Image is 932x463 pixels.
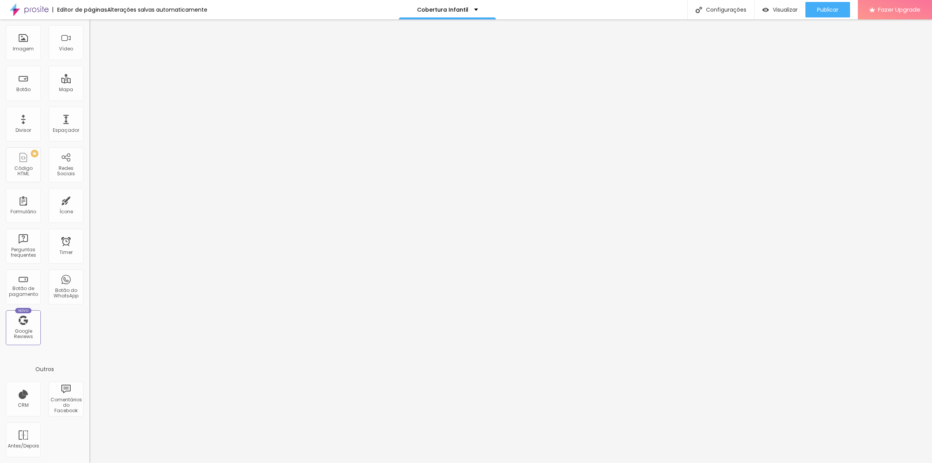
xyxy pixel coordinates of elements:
div: Botão do WhatsApp [50,288,81,299]
div: Espaçador [53,128,79,133]
div: Editor de páginas [52,7,107,12]
span: Fazer Upgrade [878,6,920,13]
div: Mapa [59,87,73,92]
div: Alterações salvas automaticamente [107,7,207,12]
div: Antes/Depois [8,443,38,449]
button: Visualizar [755,2,805,17]
span: Visualizar [773,7,798,13]
div: Comentários do Facebook [50,397,81,414]
img: view-1.svg [762,7,769,13]
div: Código HTML [8,166,38,177]
div: Botão [16,87,31,92]
div: Divisor [16,128,31,133]
img: Icone [696,7,702,13]
div: Google Reviews [8,328,38,340]
div: Ícone [59,209,73,214]
div: Timer [59,250,73,255]
p: Cobertura Infantil [417,7,468,12]
div: Botão de pagamento [8,286,38,297]
div: Imagem [13,46,34,52]
button: Publicar [805,2,850,17]
div: Vídeo [59,46,73,52]
div: CRM [18,403,29,408]
iframe: Editor [89,19,932,463]
div: Novo [15,308,32,313]
div: Formulário [10,209,36,214]
span: Publicar [817,7,838,13]
div: Redes Sociais [50,166,81,177]
div: Perguntas frequentes [8,247,38,258]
